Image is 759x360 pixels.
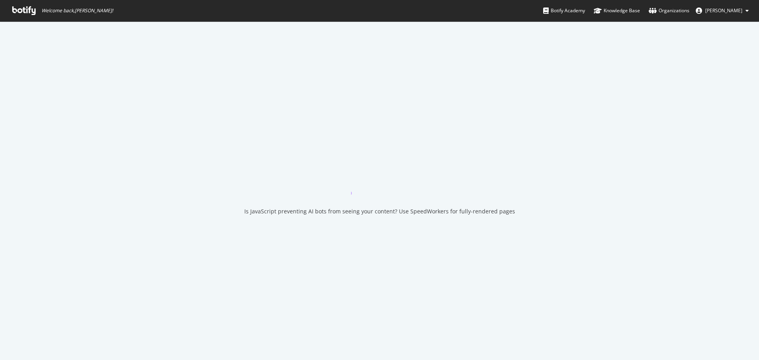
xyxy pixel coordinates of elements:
[543,7,585,15] div: Botify Academy
[351,166,408,195] div: animation
[42,8,113,14] span: Welcome back, [PERSON_NAME] !
[649,7,689,15] div: Organizations
[705,7,742,14] span: Thomas Brodbeck
[594,7,640,15] div: Knowledge Base
[244,207,515,215] div: Is JavaScript preventing AI bots from seeing your content? Use SpeedWorkers for fully-rendered pages
[689,4,755,17] button: [PERSON_NAME]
